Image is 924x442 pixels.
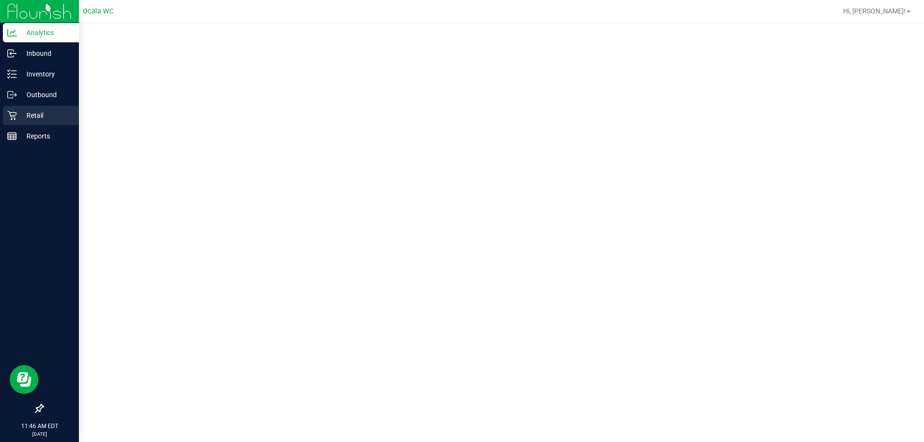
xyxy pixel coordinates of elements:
[17,89,75,101] p: Outbound
[17,27,75,38] p: Analytics
[4,422,75,430] p: 11:46 AM EDT
[17,110,75,121] p: Retail
[10,365,38,394] iframe: Resource center
[17,48,75,59] p: Inbound
[843,7,906,15] span: Hi, [PERSON_NAME]!
[7,111,17,120] inline-svg: Retail
[7,131,17,141] inline-svg: Reports
[7,90,17,100] inline-svg: Outbound
[17,130,75,142] p: Reports
[83,7,114,15] span: Ocala WC
[7,69,17,79] inline-svg: Inventory
[4,430,75,438] p: [DATE]
[7,28,17,38] inline-svg: Analytics
[7,49,17,58] inline-svg: Inbound
[17,68,75,80] p: Inventory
